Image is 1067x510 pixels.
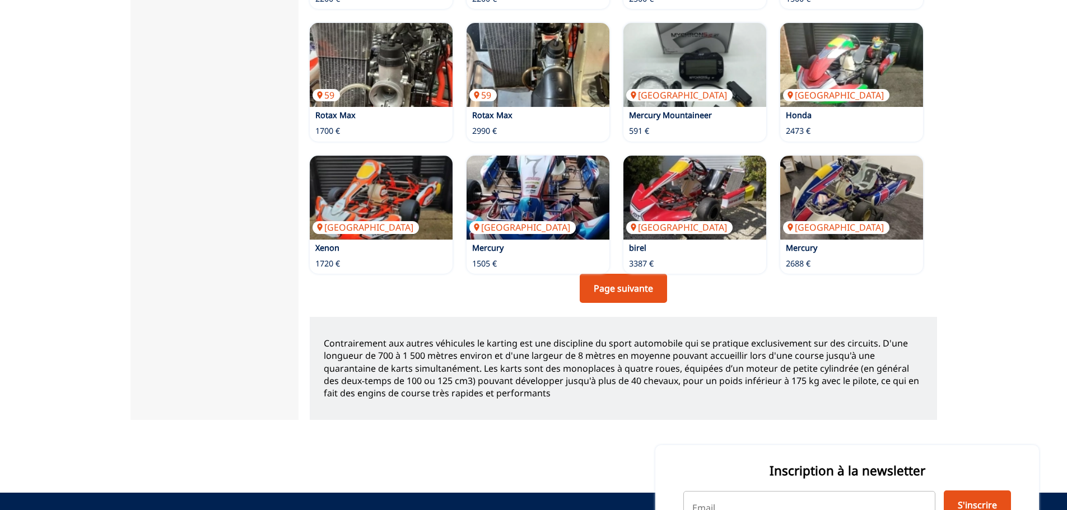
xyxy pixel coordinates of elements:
[783,89,889,101] p: [GEOGRAPHIC_DATA]
[315,258,340,269] p: 1720 €
[469,89,497,101] p: 59
[623,23,766,107] img: Mercury Mountaineer
[780,156,923,240] img: Mercury
[683,462,1011,479] p: Inscription à la newsletter
[786,125,810,137] p: 2473 €
[310,23,453,107] a: Rotax Max59
[467,156,609,240] a: Mercury[GEOGRAPHIC_DATA]
[629,110,712,120] a: Mercury Mountaineer
[467,156,609,240] img: Mercury
[310,23,453,107] img: Rotax Max
[310,156,453,240] img: Xenon
[467,23,609,107] img: Rotax Max
[623,23,766,107] a: Mercury Mountaineer[GEOGRAPHIC_DATA]
[623,156,766,240] a: birel[GEOGRAPHIC_DATA]
[629,258,654,269] p: 3387 €
[315,242,339,253] a: Xenon
[629,242,646,253] a: birel
[313,89,340,101] p: 59
[626,89,733,101] p: [GEOGRAPHIC_DATA]
[580,274,667,303] a: Page suivante
[472,110,512,120] a: Rotax Max
[786,242,817,253] a: Mercury
[313,221,419,233] p: [GEOGRAPHIC_DATA]
[472,242,504,253] a: Mercury
[783,221,889,233] p: [GEOGRAPHIC_DATA]
[472,258,497,269] p: 1505 €
[310,156,453,240] a: Xenon[GEOGRAPHIC_DATA]
[472,125,497,137] p: 2990 €
[786,110,812,120] a: Honda
[623,156,766,240] img: birel
[324,337,923,400] p: Contrairement aux autres véhicules le karting est une discipline du sport automobile qui se prati...
[626,221,733,233] p: [GEOGRAPHIC_DATA]
[469,221,576,233] p: [GEOGRAPHIC_DATA]
[315,125,340,137] p: 1700 €
[629,125,649,137] p: 591 €
[786,258,810,269] p: 2688 €
[780,23,923,107] img: Honda
[467,23,609,107] a: Rotax Max59
[780,156,923,240] a: Mercury[GEOGRAPHIC_DATA]
[315,110,356,120] a: Rotax Max
[780,23,923,107] a: Honda[GEOGRAPHIC_DATA]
